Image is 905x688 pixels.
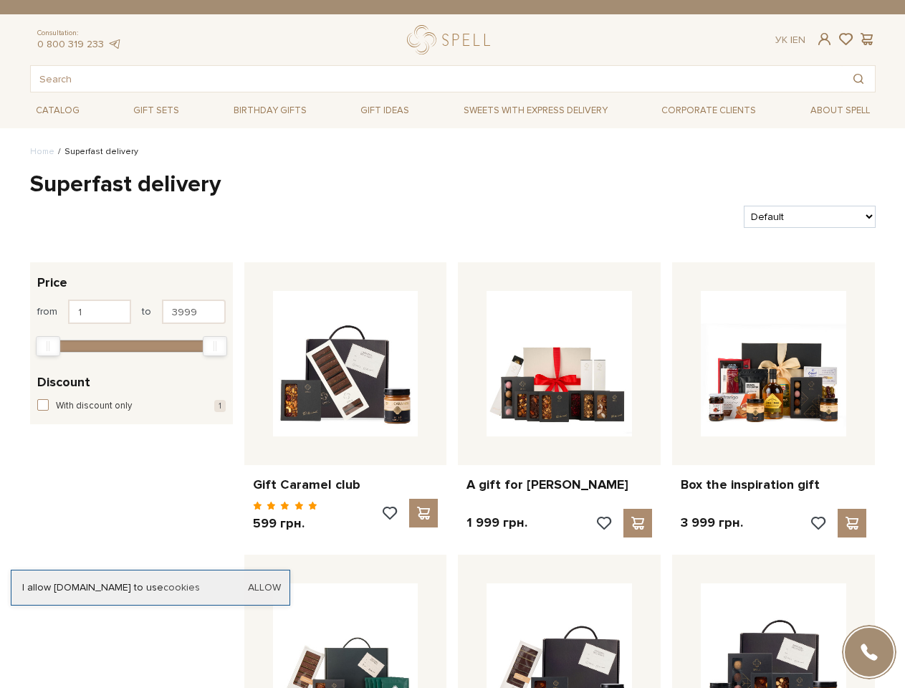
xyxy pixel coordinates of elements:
[407,25,497,54] a: logo
[37,373,90,392] span: Discount
[56,399,132,414] span: With discount only
[355,100,415,122] span: Gift ideas
[37,305,57,318] span: from
[214,400,226,412] span: 1
[466,477,652,493] a: A gift for [PERSON_NAME]
[36,336,60,356] div: Min
[128,100,185,122] span: Gift sets
[775,34,805,47] div: En
[54,145,138,158] li: Superfast delivery
[37,399,226,414] button: With discount only 1
[248,581,281,594] a: Allow
[681,515,743,531] p: 3 999 грн.
[30,146,54,157] a: Home
[656,98,762,123] a: Corporate clients
[37,273,67,292] span: Price
[775,34,787,46] a: Ук
[203,336,227,356] div: Max
[37,29,122,38] span: Consultation:
[11,581,289,594] div: I allow [DOMAIN_NAME] to use
[681,477,866,493] a: Box the inspiration gift
[30,100,85,122] span: Catalog
[68,300,132,324] input: Price
[805,100,876,122] span: About Spell
[253,477,439,493] a: Gift Caramel club
[31,66,842,92] input: Search
[842,66,875,92] button: Search
[466,515,527,531] p: 1 999 грн.
[790,34,793,46] span: |
[253,515,318,532] p: 599 грн.
[163,581,200,593] a: cookies
[142,305,151,318] span: to
[228,100,312,122] span: Birthday gifts
[107,38,122,50] a: telegram
[30,170,876,200] h1: Superfast delivery
[458,98,613,123] a: Sweets with express delivery
[162,300,226,324] input: Price
[37,38,104,50] a: 0 800 319 233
